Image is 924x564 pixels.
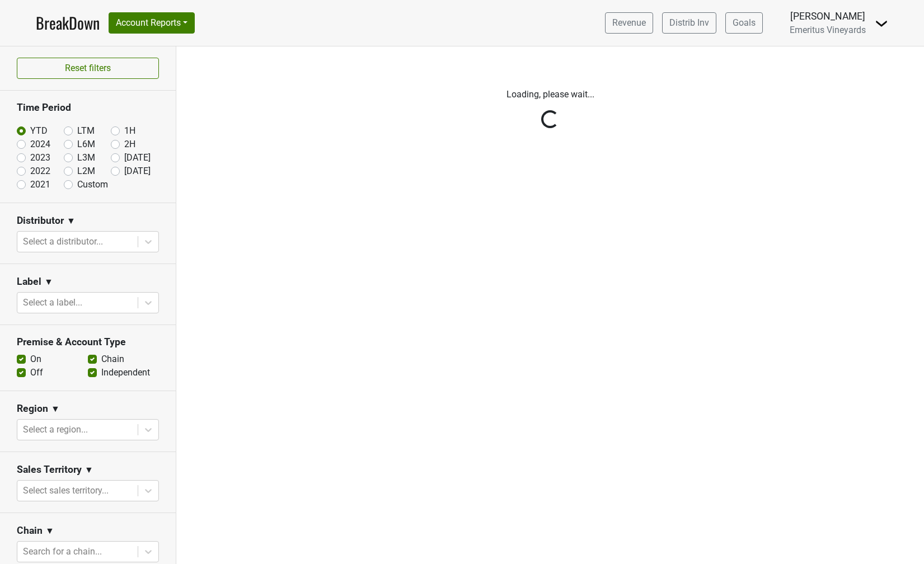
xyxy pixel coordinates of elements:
[790,25,866,35] span: Emeritus Vineyards
[605,12,653,34] a: Revenue
[662,12,716,34] a: Distrib Inv
[109,12,195,34] button: Account Reports
[790,9,866,23] div: [PERSON_NAME]
[240,88,861,101] p: Loading, please wait...
[875,17,888,30] img: Dropdown Menu
[36,11,100,35] a: BreakDown
[725,12,763,34] a: Goals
